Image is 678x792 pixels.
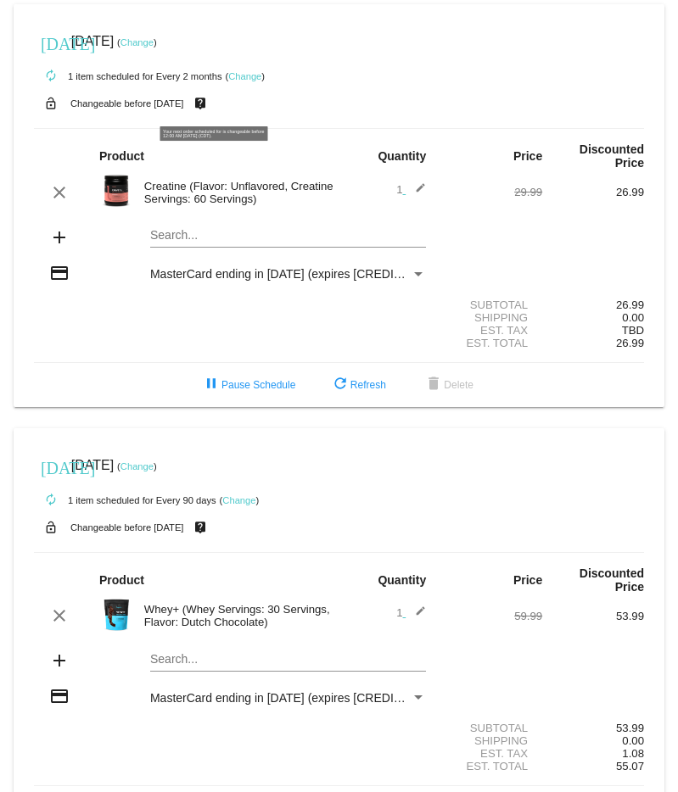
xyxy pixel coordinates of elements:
small: 1 item scheduled for Every 90 days [34,495,216,505]
span: Refresh [330,379,386,391]
small: Changeable before [DATE] [70,98,184,109]
div: 29.99 [440,186,542,198]
small: ( ) [225,71,265,81]
span: 1.08 [622,747,644,760]
div: Est. Tax [440,747,542,760]
small: ( ) [117,461,157,471]
span: 55.07 [616,760,644,772]
div: Subtotal [440,722,542,734]
mat-select: Payment Method [150,267,426,281]
span: 1 [396,606,426,619]
div: 53.99 [542,722,644,734]
mat-icon: add [49,227,70,248]
mat-icon: pause [201,375,221,395]
div: Subtotal [440,298,542,311]
mat-icon: clear [49,182,70,203]
span: 1 [396,183,426,196]
mat-icon: autorenew [41,66,61,86]
mat-icon: credit_card [49,686,70,706]
small: ( ) [117,37,157,47]
div: 26.99 [542,186,644,198]
mat-icon: lock_open [41,516,61,538]
mat-select: Payment Method [150,691,426,705]
strong: Price [513,149,542,163]
strong: Product [99,573,144,587]
div: Shipping [440,311,542,324]
div: 53.99 [542,610,644,622]
img: Image-1-Carousel-Whey-2lb-Dutch-Chocolate-no-badge-Transp.png [99,598,133,632]
strong: Price [513,573,542,587]
mat-icon: edit [406,605,426,626]
small: 1 item scheduled for Every 2 months [34,71,222,81]
strong: Quantity [378,149,426,163]
div: 26.99 [542,298,644,311]
mat-icon: live_help [190,516,210,538]
mat-icon: live_help [190,92,210,114]
strong: Discounted Price [580,142,644,170]
a: Change [228,71,261,81]
input: Search... [150,229,426,243]
mat-icon: [DATE] [41,456,61,477]
span: Delete [423,379,473,391]
strong: Discounted Price [580,566,644,594]
mat-icon: edit [406,182,426,203]
mat-icon: [DATE] [41,32,61,53]
a: Change [222,495,255,505]
mat-icon: clear [49,605,70,626]
span: 0.00 [622,311,644,324]
div: Est. Tax [440,324,542,337]
a: Change [120,37,154,47]
div: Creatine (Flavor: Unflavored, Creatine Servings: 60 Servings) [136,180,339,205]
mat-icon: delete [423,375,444,395]
span: MasterCard ending in [DATE] (expires [CREDIT_CARD_DATA]) [150,691,485,705]
div: Whey+ (Whey Servings: 30 Servings, Flavor: Dutch Chocolate) [136,603,339,628]
span: 26.99 [616,337,644,349]
img: Image-1-Carousel-Creatine-60S-1000x1000-Transp.png [99,174,133,208]
mat-icon: lock_open [41,92,61,114]
strong: Quantity [378,573,426,587]
mat-icon: add [49,650,70,671]
span: 0.00 [622,734,644,747]
button: Delete [410,370,487,400]
input: Search... [150,653,426,667]
button: Pause Schedule [188,370,309,400]
a: Change [120,461,154,471]
span: TBD [622,324,644,337]
div: Est. Total [440,337,542,349]
div: Est. Total [440,760,542,772]
mat-icon: refresh [330,375,350,395]
small: ( ) [220,495,260,505]
button: Refresh [317,370,400,400]
small: Changeable before [DATE] [70,522,184,533]
strong: Product [99,149,144,163]
mat-icon: autorenew [41,490,61,510]
span: MasterCard ending in [DATE] (expires [CREDIT_CARD_DATA]) [150,267,485,281]
span: Pause Schedule [201,379,295,391]
div: Shipping [440,734,542,747]
mat-icon: credit_card [49,263,70,283]
div: 59.99 [440,610,542,622]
